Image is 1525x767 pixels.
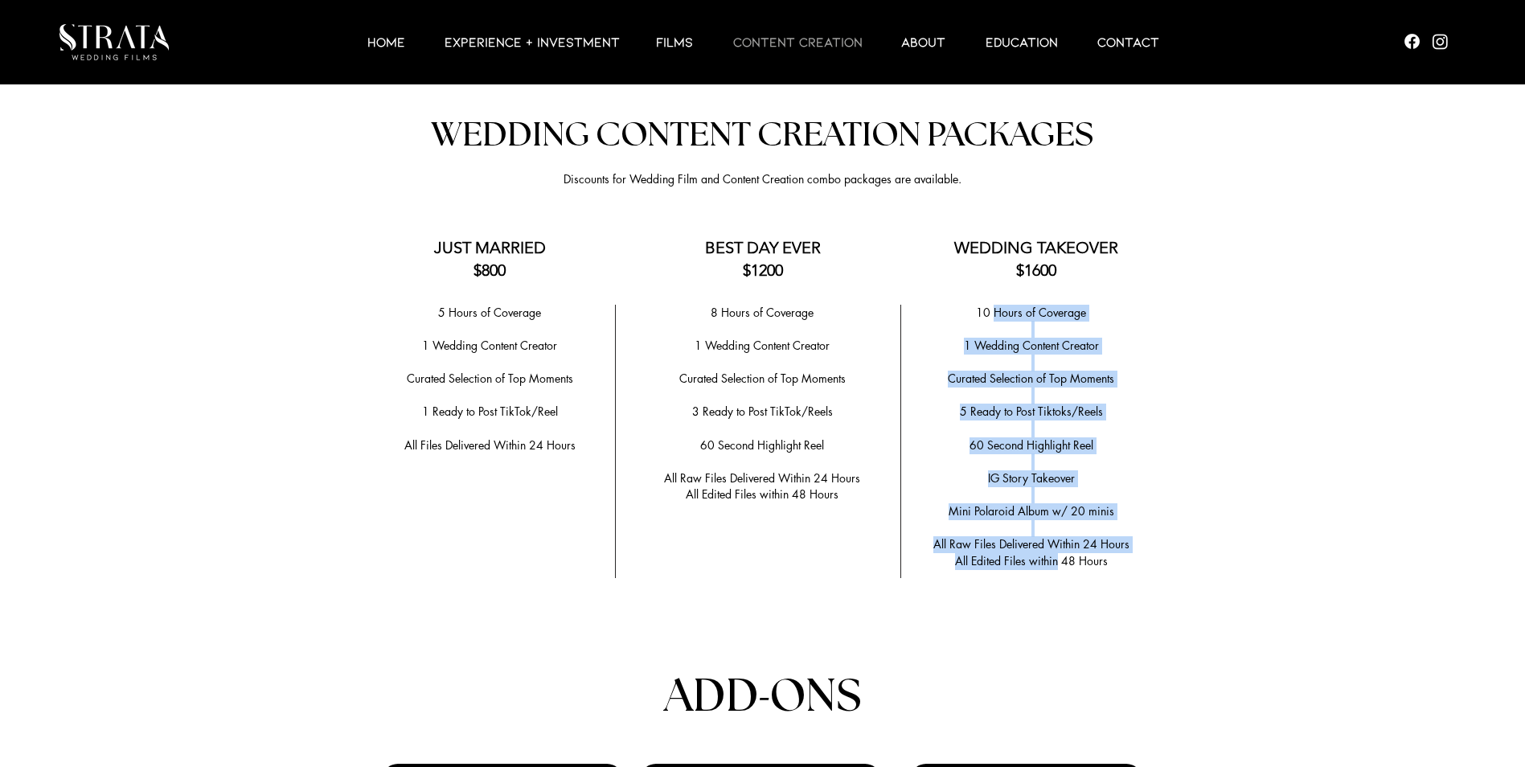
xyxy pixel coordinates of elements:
[700,437,824,453] span: 60 Second Highlight Reel
[424,32,636,51] a: EXPERIENCE + INVESTMENT
[664,675,759,720] span: ADD
[422,404,558,419] span: 1 Ready to Post TikTok/Reel
[725,32,871,51] p: CONTENT CREATION
[954,238,1118,280] span: WEDDING TAKEOVER $1600
[711,305,814,320] span: 8 Hours of Coverage
[933,536,1129,552] span: All Raw Files Delivered Within 24 Hours
[438,305,541,320] span: 5 Hours of Coverage
[404,437,576,453] span: All Files Delivered Within 24 Hours
[686,486,838,502] span: All Edited Files within 48 Hours
[664,470,860,486] span: All Raw Files Delivered Within 24 Hours
[407,371,573,386] span: ​Curated Selection of Top Moments
[473,260,506,280] span: $800
[692,404,833,419] span: 3 Ready to Post TikTok/Reels
[359,32,413,51] p: HOME
[769,675,861,720] span: ONS
[434,238,546,257] span: JUST MARRIED
[1402,31,1450,51] ul: Social Bar
[437,32,628,51] p: EXPERIENCE + INVESTMENT
[949,503,1114,519] span: Mini Polaroid Album w/ 20 minis
[713,32,881,51] a: CONTENT CREATION
[960,404,1103,419] span: 5 Ready to Post Tiktoks/Reels
[679,371,846,386] span: ​Curated Selection of Top Moments
[705,238,821,280] span: BEST DAY EVER $1200
[1089,32,1167,51] p: Contact
[1077,32,1179,51] a: Contact
[881,32,965,51] a: ABOUT
[59,24,169,60] img: LUX STRATA TEST_edited.png
[695,338,830,353] span: 1 Wedding Content Creator
[564,171,961,187] span: Discounts for Wedding Film and Content Creation combo packages are available.
[153,32,1372,51] nav: Site
[431,118,1093,152] span: WEDDING CONTENT CREATION PACKAGES
[648,32,701,51] p: Films
[893,32,953,51] p: ABOUT
[636,32,713,51] a: Films
[988,470,1075,486] span: IG Story Takeover
[347,32,424,51] a: HOME
[978,32,1066,51] p: EDUCATION
[964,338,1099,353] span: 1 Wedding Content Creator
[948,371,1114,386] span: Curated Selection of Top Moments
[965,32,1077,51] a: EDUCATION
[970,437,1093,453] span: 60 Second Highlight Reel
[955,553,1108,568] span: All Edited Files within 48 Hours
[422,338,557,353] span: 1 Wedding Content Creator
[759,667,769,722] span: -
[976,305,1086,320] span: 10 Hours of Coverage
